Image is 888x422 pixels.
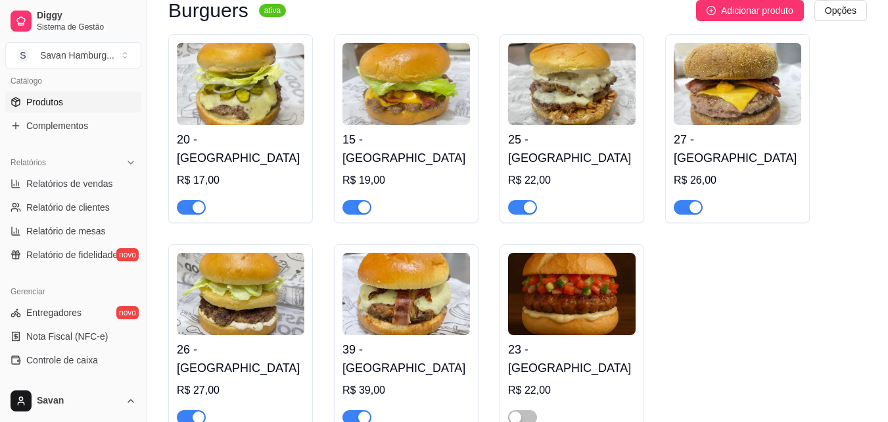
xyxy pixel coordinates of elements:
div: R$ 22,00 [508,172,636,188]
button: Select a team [5,42,141,68]
img: product-image [508,43,636,125]
a: Relatórios de vendas [5,173,141,194]
h4: 20 - [GEOGRAPHIC_DATA] [177,130,304,167]
span: Savan [37,395,120,407]
div: Savan Hamburg ... [40,49,114,62]
img: product-image [342,253,470,335]
img: product-image [342,43,470,125]
a: Produtos [5,92,141,113]
a: Relatório de mesas [5,221,141,242]
span: Opções [825,3,856,18]
h4: 15 - [GEOGRAPHIC_DATA] [342,130,470,167]
div: R$ 17,00 [177,172,304,188]
span: Nota Fiscal (NFC-e) [26,330,108,343]
a: DiggySistema de Gestão [5,5,141,37]
div: R$ 39,00 [342,382,470,398]
img: product-image [177,253,304,335]
span: Entregadores [26,306,82,319]
a: Entregadoresnovo [5,302,141,323]
button: Savan [5,385,141,417]
span: Controle de fiado [26,377,97,390]
h4: 25 - [GEOGRAPHIC_DATA] [508,130,636,167]
div: R$ 27,00 [177,382,304,398]
h4: 23 - [GEOGRAPHIC_DATA] [508,340,636,377]
a: Controle de caixa [5,350,141,371]
img: product-image [508,253,636,335]
div: R$ 19,00 [342,172,470,188]
span: Relatórios de vendas [26,177,113,190]
div: Catálogo [5,70,141,92]
span: Sistema de Gestão [37,22,136,32]
img: product-image [674,43,801,125]
span: Relatório de fidelidade [26,248,118,261]
span: plus-circle [707,6,716,15]
span: Adicionar produto [721,3,793,18]
span: Relatório de mesas [26,224,106,238]
span: Relatórios [11,157,46,168]
span: Relatório de clientes [26,201,110,214]
img: product-image [177,43,304,125]
span: Complementos [26,119,88,132]
a: Nota Fiscal (NFC-e) [5,326,141,347]
div: R$ 22,00 [508,382,636,398]
h3: Burguers [168,3,248,18]
div: R$ 26,00 [674,172,801,188]
h4: 26 - [GEOGRAPHIC_DATA] [177,340,304,377]
span: Controle de caixa [26,354,98,367]
a: Relatório de fidelidadenovo [5,244,141,265]
span: Produtos [26,95,63,109]
h4: 27 - [GEOGRAPHIC_DATA] [674,130,801,167]
span: S [16,49,30,62]
h4: 39 - [GEOGRAPHIC_DATA] [342,340,470,377]
sup: ativa [259,4,286,17]
a: Complementos [5,115,141,136]
div: Gerenciar [5,281,141,302]
span: Diggy [37,10,136,22]
a: Relatório de clientes [5,197,141,218]
a: Controle de fiado [5,373,141,394]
